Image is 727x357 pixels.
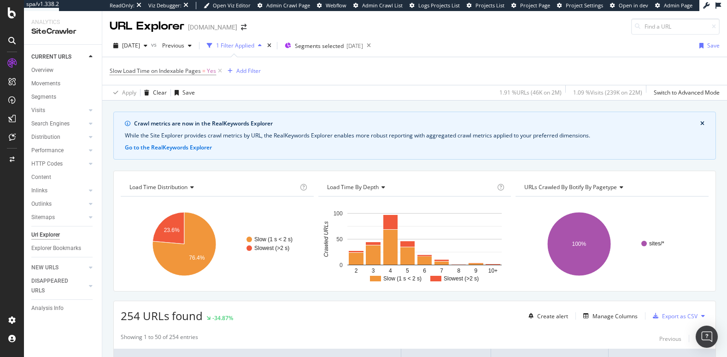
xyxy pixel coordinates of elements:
[254,236,293,243] text: Slow (1 s < 2 s)
[31,303,95,313] a: Analysis Info
[346,42,363,50] div: [DATE]
[655,2,692,9] a: Admin Page
[31,303,64,313] div: Analysis Info
[203,38,265,53] button: 1 Filter Applied
[31,106,45,115] div: Visits
[148,2,182,9] div: Viz Debugger:
[295,42,344,50] span: Segments selected
[125,131,704,140] div: While the Site Explorer provides crawl metrics by URL, the RealKeywords Explorer enables more rob...
[224,65,261,77] button: Add Filter
[696,326,718,348] div: Open Intercom Messenger
[336,236,343,243] text: 50
[31,244,95,253] a: Explorer Bookmarks
[520,2,550,9] span: Project Page
[31,263,59,273] div: NEW URLS
[474,268,477,274] text: 9
[631,18,720,35] input: Find a URL
[31,159,63,169] div: HTTP Codes
[572,241,586,247] text: 100%
[266,2,310,9] span: Admin Crawl Page
[31,26,94,37] div: SiteCrawler
[121,308,203,323] span: 254 URLs found
[318,204,511,284] svg: A chart.
[524,183,617,191] span: URLs Crawled By Botify By pagetype
[31,146,86,155] a: Performance
[418,2,460,9] span: Logs Projects List
[31,276,78,296] div: DISAPPEARED URLS
[31,79,95,89] a: Movements
[31,52,86,62] a: CURRENT URLS
[664,2,692,9] span: Admin Page
[31,52,71,62] div: CURRENT URLS
[31,230,95,240] a: Url Explorer
[31,159,86,169] a: HTTP Codes
[31,276,86,296] a: DISAPPEARED URLS
[31,199,52,209] div: Outlinks
[31,65,53,75] div: Overview
[557,2,603,9] a: Project Settings
[525,309,568,323] button: Create alert
[241,24,246,30] div: arrow-right-arrow-left
[31,186,47,196] div: Inlinks
[158,42,184,49] span: Previous
[110,18,184,34] div: URL Explorer
[125,143,212,152] button: Go to the RealKeywords Explorer
[619,2,648,9] span: Open in dev
[164,227,180,233] text: 23.6%
[31,173,51,182] div: Content
[182,89,195,96] div: Save
[654,89,720,96] div: Switch to Advanced Mode
[610,2,648,9] a: Open in dev
[31,119,86,129] a: Search Engines
[151,41,158,48] span: vs
[31,65,95,75] a: Overview
[383,275,422,282] text: Slow (1 s < 2 s)
[122,89,136,96] div: Apply
[134,119,700,128] div: Crawl metrics are now in the RealKeywords Explorer
[31,92,95,102] a: Segments
[580,310,638,321] button: Manage Columns
[213,2,251,9] span: Open Viz Editor
[31,132,60,142] div: Distribution
[31,213,86,222] a: Sitemaps
[423,268,426,274] text: 6
[317,2,346,9] a: Webflow
[31,230,60,240] div: Url Explorer
[281,38,363,53] button: Segments selected[DATE]
[406,268,409,274] text: 5
[122,42,140,49] span: 2025 Sep. 27th
[31,199,86,209] a: Outlinks
[128,180,298,195] h4: Load Time Distribution
[371,268,375,274] text: 3
[573,89,642,96] div: 1.09 % Visits ( 239K on 22M )
[204,2,251,9] a: Open Viz Editor
[326,2,346,9] span: Webflow
[353,2,403,9] a: Admin Crawl List
[389,268,392,274] text: 4
[707,42,720,49] div: Save
[467,2,504,9] a: Projects List
[327,183,379,191] span: Load Time by Depth
[516,204,709,284] svg: A chart.
[31,186,86,196] a: Inlinks
[488,268,497,274] text: 10+
[258,2,310,9] a: Admin Crawl Page
[31,18,94,26] div: Analytics
[216,42,254,49] div: 1 Filter Applied
[236,67,261,75] div: Add Filter
[566,2,603,9] span: Project Settings
[537,312,568,320] div: Create alert
[153,89,167,96] div: Clear
[110,2,135,9] div: ReadOnly:
[207,65,216,77] span: Yes
[325,180,496,195] h4: Load Time Performance by Depth
[696,38,720,53] button: Save
[362,2,403,9] span: Admin Crawl List
[31,132,86,142] a: Distribution
[110,38,151,53] button: [DATE]
[129,183,188,191] span: Load Time Distribution
[340,262,343,268] text: 0
[659,333,681,344] button: Previous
